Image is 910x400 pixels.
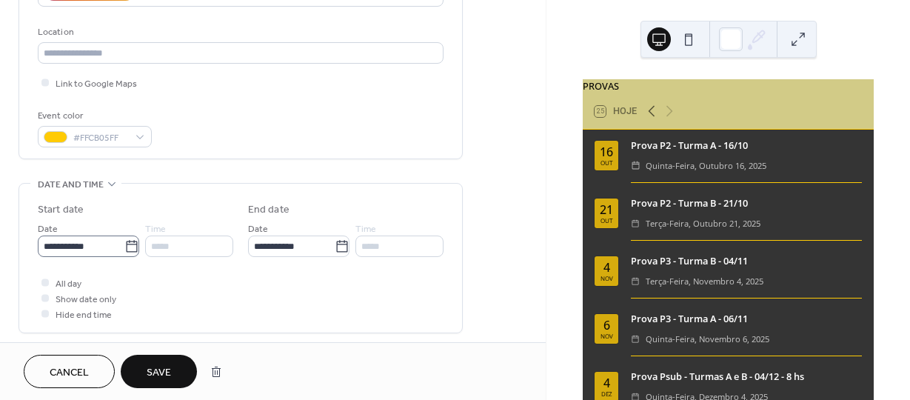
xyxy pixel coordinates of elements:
span: Time [145,221,166,237]
div: ​ [631,159,640,173]
span: All day [56,276,81,292]
div: Prova P2 - Turma B - 21/10 [631,196,862,210]
div: Start date [38,202,84,218]
div: 21 [600,204,613,216]
div: dez [601,391,612,397]
div: ​ [631,274,640,288]
span: Save [147,365,171,381]
div: PROVAS [583,79,874,93]
span: Time [355,221,376,237]
div: Event color [38,108,149,124]
div: nov [600,333,613,339]
span: Link to Google Maps [56,76,137,92]
div: 4 [603,261,610,273]
span: Date and time [38,177,104,193]
div: End date [248,202,290,218]
div: out [600,218,612,224]
button: Save [121,355,197,388]
div: Prova P3 - Turma A - 06/11 [631,312,862,326]
span: terça-feira, novembro 4, 2025 [646,274,763,288]
div: 4 [603,377,610,389]
div: nov [600,276,613,281]
div: Prova P2 - Turma A - 16/10 [631,139,862,153]
button: Cancel [24,355,115,388]
span: Date [248,221,268,237]
span: quinta-feira, novembro 6, 2025 [646,332,769,346]
div: Prova Psub - Turmas A e B - 04/12 - 8 hs [631,370,862,384]
span: quinta-feira, outubro 16, 2025 [646,159,766,173]
span: #FFCB05FF [73,130,128,146]
span: Show date only [56,292,116,307]
span: Date [38,221,58,237]
span: terça-feira, outubro 21, 2025 [646,216,760,230]
span: Cancel [50,365,89,381]
div: out [600,160,612,166]
div: Location [38,24,441,40]
div: ​ [631,332,640,346]
div: 6 [603,319,610,331]
span: Hide end time [56,307,112,323]
div: ​ [631,216,640,230]
div: 16 [600,146,613,158]
div: Prova P3 - Turma B - 04/11 [631,254,862,268]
